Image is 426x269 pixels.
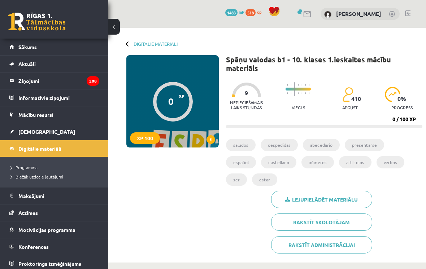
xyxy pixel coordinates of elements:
p: Nepieciešamais laiks stundās [226,100,267,110]
a: [PERSON_NAME] [336,10,381,17]
span: 9 [245,90,248,96]
a: 518 xp [245,9,265,15]
span: XP [179,93,184,98]
a: Digitālie materiāli [9,140,99,157]
a: Motivācijas programma [9,221,99,238]
div: 0 [168,96,174,107]
p: Viegls [292,105,305,110]
span: Proktoringa izmēģinājums [18,260,81,267]
li: español [226,156,256,168]
li: despedidas [261,139,298,151]
span: Motivācijas programma [18,226,75,233]
a: Informatīvie ziņojumi [9,89,99,106]
img: icon-short-line-57e1e144782c952c97e751825c79c345078a6d821885a25fce030b3d8c18986b.svg [298,92,299,94]
legend: Informatīvie ziņojumi [18,89,99,106]
li: artículos [339,156,371,168]
a: Lejupielādēt materiālu [271,191,372,208]
a: Rakstīt skolotājam [271,213,372,231]
li: números [301,156,334,168]
a: Biežāk uzdotie jautājumi [11,173,101,180]
a: Programma [11,164,101,171]
h1: Spāņu valodas b1 - 10. klases 1.ieskaites mācību materiāls [226,55,422,72]
div: XP 100 [130,132,160,144]
span: 410 [351,96,361,102]
a: 1483 mP [225,9,244,15]
img: icon-short-line-57e1e144782c952c97e751825c79c345078a6d821885a25fce030b3d8c18986b.svg [287,92,288,94]
img: icon-short-line-57e1e144782c952c97e751825c79c345078a6d821885a25fce030b3d8c18986b.svg [298,84,299,86]
span: 1483 [225,9,238,16]
span: Biežāk uzdotie jautājumi [11,174,63,180]
a: Sākums [9,39,99,55]
a: Mācību resursi [9,106,99,123]
li: estar [252,173,277,186]
img: icon-long-line-d9ea69661e0d244f92f715978eff75569469978d946b2353a9bb055b3ed8787d.svg [294,82,295,96]
a: Digitālie materiāli [134,41,178,47]
img: Aleksis Frēlihs [324,11,331,18]
span: Konferences [18,243,49,250]
img: icon-short-line-57e1e144782c952c97e751825c79c345078a6d821885a25fce030b3d8c18986b.svg [301,92,302,94]
span: Aktuāli [18,61,36,67]
li: presentarse [345,139,384,151]
span: Mācību resursi [18,111,53,118]
legend: Ziņojumi [18,72,99,89]
span: Atzīmes [18,210,38,216]
img: icon-short-line-57e1e144782c952c97e751825c79c345078a6d821885a25fce030b3d8c18986b.svg [301,84,302,86]
li: abecedario [303,139,340,151]
i: 208 [87,76,99,86]
span: Sākums [18,44,37,50]
img: icon-progress-161ccf0a02000e728c5f80fcf4c31c7af3da0e1684b2b1d7c360e028c24a22f1.svg [385,87,400,102]
p: progress [391,105,413,110]
img: icon-short-line-57e1e144782c952c97e751825c79c345078a6d821885a25fce030b3d8c18986b.svg [305,84,306,86]
li: saludos [226,139,256,151]
span: xp [257,9,261,15]
span: 0 % [397,96,407,102]
img: icon-short-line-57e1e144782c952c97e751825c79c345078a6d821885a25fce030b3d8c18986b.svg [287,84,288,86]
a: Maksājumi [9,188,99,204]
span: mP [239,9,244,15]
a: Aktuāli [9,56,99,72]
img: students-c634bb4e5e11cddfef0936a35e636f08e4e9abd3cc4e673bd6f9a4125e45ecb1.svg [342,87,353,102]
a: Rakstīt administrācijai [271,236,372,253]
li: ser [226,173,247,186]
li: castellano [261,156,296,168]
span: Digitālie materiāli [18,145,61,152]
legend: Maksājumi [18,188,99,204]
a: Atzīmes [9,204,99,221]
li: verbos [377,156,404,168]
a: [DEMOGRAPHIC_DATA] [9,123,99,140]
a: Rīgas 1. Tālmācības vidusskola [8,13,66,31]
span: Programma [11,164,38,170]
span: 518 [245,9,256,16]
a: Ziņojumi208 [9,72,99,89]
img: icon-short-line-57e1e144782c952c97e751825c79c345078a6d821885a25fce030b3d8c18986b.svg [305,92,306,94]
p: apgūst [342,105,358,110]
span: [DEMOGRAPHIC_DATA] [18,128,75,135]
a: Konferences [9,238,99,255]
